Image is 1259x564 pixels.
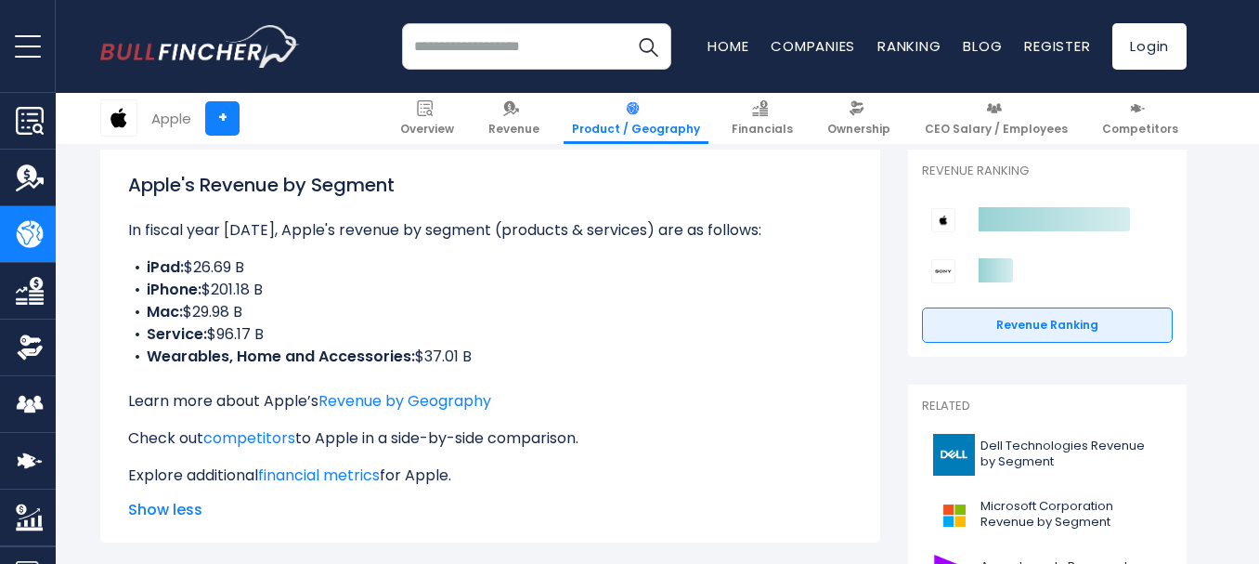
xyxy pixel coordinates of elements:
[128,256,852,279] li: $26.69 B
[933,494,975,536] img: MSFT logo
[488,122,539,137] span: Revenue
[392,93,462,144] a: Overview
[318,390,491,412] a: Revenue by Geography
[100,25,300,68] a: Go to homepage
[147,301,183,322] b: Mac:
[1112,23,1187,70] a: Login
[1024,36,1090,56] a: Register
[916,93,1076,144] a: CEO Salary / Employees
[572,122,700,137] span: Product / Geography
[827,122,890,137] span: Ownership
[128,171,852,199] h1: Apple's Revenue by Segment
[128,279,852,301] li: $201.18 B
[128,465,852,487] p: Explore additional for Apple.
[147,256,184,278] b: iPad:
[100,25,300,68] img: bullfincher logo
[931,208,955,232] img: Apple competitors logo
[128,427,852,450] p: Check out to Apple in a side-by-side comparison.
[980,499,1162,531] span: Microsoft Corporation Revenue by Segment
[963,36,1002,56] a: Blog
[203,427,295,449] a: competitors
[877,36,941,56] a: Ranking
[723,93,801,144] a: Financials
[101,100,136,136] img: AAPL logo
[128,499,852,521] span: Show less
[16,334,44,361] img: Ownership
[128,323,852,346] li: $96.17 B
[922,490,1173,541] a: Microsoft Corporation Revenue by Segment
[925,122,1068,137] span: CEO Salary / Employees
[980,439,1162,470] span: Dell Technologies Revenue by Segment
[147,323,207,345] b: Service:
[922,429,1173,480] a: Dell Technologies Revenue by Segment
[732,122,793,137] span: Financials
[707,36,748,56] a: Home
[128,301,852,323] li: $29.98 B
[258,465,380,486] a: financial metrics
[922,399,1173,414] p: Related
[147,346,415,367] b: Wearables, Home and Accessories:
[933,434,975,476] img: DELL logo
[1094,93,1187,144] a: Competitors
[128,219,852,242] p: In fiscal year [DATE], Apple's revenue by segment (products & services) are as follows:
[931,259,955,283] img: Sony Group Corporation competitors logo
[922,308,1173,343] a: Revenue Ranking
[564,93,708,144] a: Product / Geography
[128,346,852,368] li: $37.01 B
[151,108,191,129] div: Apple
[480,93,548,144] a: Revenue
[819,93,899,144] a: Ownership
[625,23,671,70] button: Search
[205,101,240,136] a: +
[771,36,855,56] a: Companies
[922,164,1173,179] p: Revenue Ranking
[147,279,201,300] b: iPhone:
[128,390,852,413] p: Learn more about Apple’s
[1102,122,1178,137] span: Competitors
[400,122,454,137] span: Overview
